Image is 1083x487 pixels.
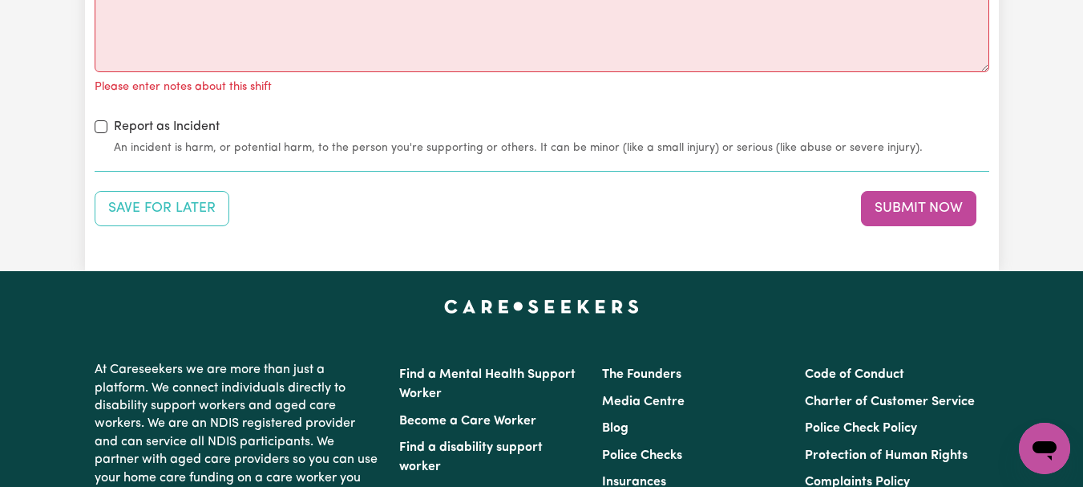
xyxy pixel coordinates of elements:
a: Police Checks [602,449,682,462]
a: Code of Conduct [805,368,904,381]
small: An incident is harm, or potential harm, to the person you're supporting or others. It can be mino... [114,140,989,156]
button: Save your job report [95,191,229,226]
button: Submit your job report [861,191,976,226]
a: The Founders [602,368,681,381]
a: Find a Mental Health Support Worker [399,368,576,400]
label: Report as Incident [114,117,220,136]
a: Protection of Human Rights [805,449,968,462]
a: Careseekers home page [444,300,639,313]
a: Charter of Customer Service [805,396,975,408]
a: Media Centre [602,396,685,408]
a: Become a Care Worker [399,415,536,428]
a: Blog [602,422,628,435]
a: Police Check Policy [805,422,917,435]
p: Please enter notes about this shift [95,79,272,96]
a: Find a disability support worker [399,441,543,473]
iframe: Button to launch messaging window [1019,423,1070,474]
